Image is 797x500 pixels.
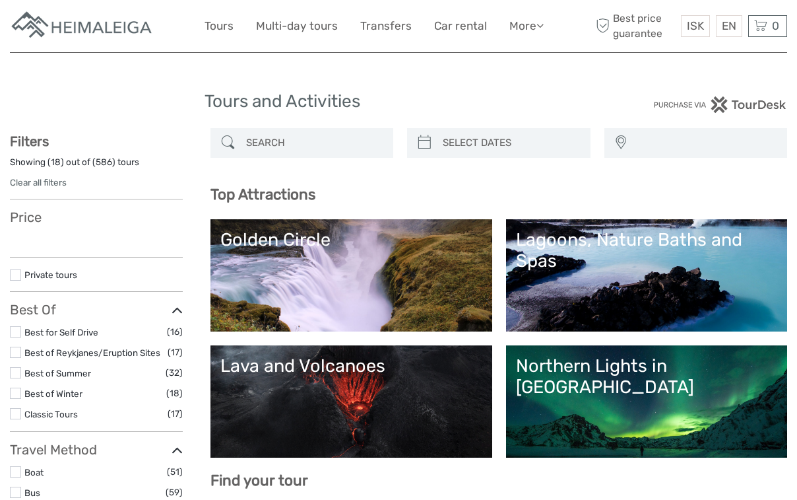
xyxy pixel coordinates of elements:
div: Lava and Volcanoes [220,355,482,376]
a: Lagoons, Nature Baths and Spas [516,229,778,322]
a: Northern Lights in [GEOGRAPHIC_DATA] [516,355,778,448]
span: (17) [168,406,183,421]
a: Best of Reykjanes/Eruption Sites [24,347,160,358]
span: 0 [770,19,781,32]
a: Best for Self Drive [24,327,98,338]
h1: Tours and Activities [205,91,593,112]
b: Top Attractions [210,186,315,203]
a: Transfers [360,17,412,36]
h3: Travel Method [10,442,183,458]
a: Boat [24,467,44,478]
a: Best of Winter [24,388,82,399]
div: Lagoons, Nature Baths and Spas [516,229,778,272]
div: Northern Lights in [GEOGRAPHIC_DATA] [516,355,778,398]
b: Find your tour [210,472,308,489]
a: Classic Tours [24,409,78,419]
strong: Filters [10,133,49,149]
div: Golden Circle [220,229,482,250]
span: (18) [166,386,183,401]
span: Best price guarantee [593,11,678,40]
span: (32) [166,365,183,380]
a: Car rental [434,17,487,36]
input: SELECT DATES [437,131,583,155]
label: 18 [51,156,61,168]
span: (16) [167,324,183,339]
h3: Price [10,209,183,225]
img: Apartments in Reykjavik [10,10,155,42]
span: (59) [166,485,183,500]
a: Best of Summer [24,368,91,378]
span: (51) [167,464,183,480]
div: EN [716,15,742,37]
a: Golden Circle [220,229,482,322]
a: Multi-day tours [256,17,338,36]
a: Tours [205,17,234,36]
label: 586 [96,156,112,168]
div: Showing ( ) out of ( ) tours [10,156,183,176]
a: Bus [24,487,40,498]
span: ISK [687,19,704,32]
a: More [509,17,544,36]
a: Clear all filters [10,177,67,188]
a: Private tours [24,269,77,280]
a: Lava and Volcanoes [220,355,482,448]
input: SEARCH [241,131,387,155]
img: PurchaseViaTourDesk.png [653,96,787,113]
h3: Best Of [10,302,183,318]
span: (17) [168,345,183,360]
